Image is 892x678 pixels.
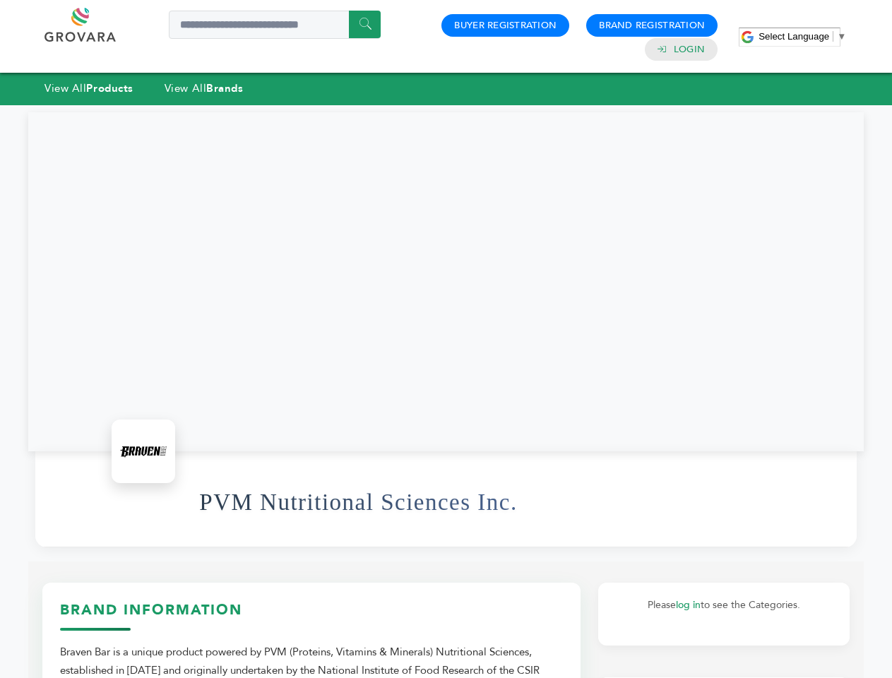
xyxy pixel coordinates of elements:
[86,81,133,95] strong: Products
[599,19,705,32] a: Brand Registration
[674,43,705,56] a: Login
[759,31,829,42] span: Select Language
[837,31,846,42] span: ▼
[206,81,243,95] strong: Brands
[676,598,701,612] a: log in
[454,19,557,32] a: Buyer Registration
[759,31,846,42] a: Select Language​
[165,81,244,95] a: View AllBrands
[60,600,563,631] h3: Brand Information
[199,468,517,537] h1: PVM Nutritional Sciences Inc.
[115,423,172,480] img: PVM Nutritional Sciences Inc. Logo
[169,11,381,39] input: Search a product or brand...
[612,597,835,614] p: Please to see the Categories.
[833,31,833,42] span: ​
[44,81,133,95] a: View AllProducts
